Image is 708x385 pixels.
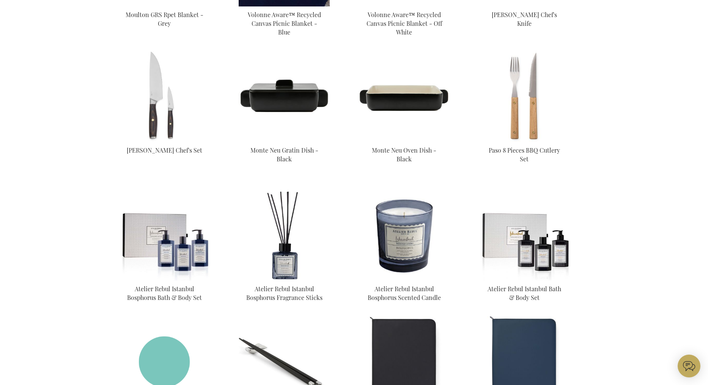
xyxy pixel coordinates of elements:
a: Paso 8 Pieces BBQ Cutlery Set [479,137,570,144]
a: Atelier Rebul Istanbul Bath & Body Set [479,275,570,282]
a: Monte Neu Oven Dish - Black [359,137,450,144]
img: Tara Steel Chef's Set [119,51,210,142]
img: Atelier Rebul Istanbul Bosphorus Fragrance Sticks [239,189,330,281]
img: Paso 8 Pieces BBQ Cutlery Set [479,51,570,142]
a: Monte Neu Gratin Dish - Black [250,146,318,163]
a: Atelier Rebul Istanbul Bosphorus Fragrance Sticks [239,275,330,282]
img: Monte Neu Oven Dish - Black [359,51,450,142]
a: Atelier Rebul Istanbul Bosphorus Scented Candle [359,275,450,282]
img: Atelier Rebul Istanbul Bosphorus Scented Candle [359,189,450,281]
a: Moulton GRS Rpet Blanket - Grey [126,11,203,27]
a: Atelier Rebul Istanbul Bosphorus Scented Candle [368,285,441,301]
img: Atelier Rebul Istanbul Bosphorus Bath & Body Set [119,189,210,281]
a: Atelier Rebul Istanbul Bosphorus Bath & Body Set [127,285,202,301]
img: Atelier Rebul Istanbul Bath & Body Set [479,189,570,281]
a: Tara Steel Chef's Knife [479,1,570,8]
a: Moulton GRS Rpet Blanket - Grey [119,1,210,8]
a: Monte Neu Oven Dish - Black [372,146,436,163]
a: [PERSON_NAME] Chef's Set [127,146,202,154]
a: Monte Neu Gratin Dish - Black [239,137,330,144]
a: Atelier Rebul Istanbul Bosphorus Fragrance Sticks [246,285,323,301]
a: Atelier Rebul Istanbul Bosphorus Bath & Body Set [119,275,210,282]
a: Atelier Rebul Istanbul Bath & Body Set [488,285,561,301]
iframe: belco-activator-frame [678,355,700,377]
a: Tara Steel Chef's Set [119,137,210,144]
a: Volonne Aware™ Recycled Canvas Picnic Blanket - Off White [367,11,442,36]
a: [PERSON_NAME] Chef's Knife [492,11,557,27]
a: Volonne Aware™ Recycled Canvas Picnic Blanket - Off White [359,1,450,8]
img: Monte Neu Gratin Dish - Black [239,51,330,142]
a: Paso 8 Pieces BBQ Cutlery Set [489,146,560,163]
